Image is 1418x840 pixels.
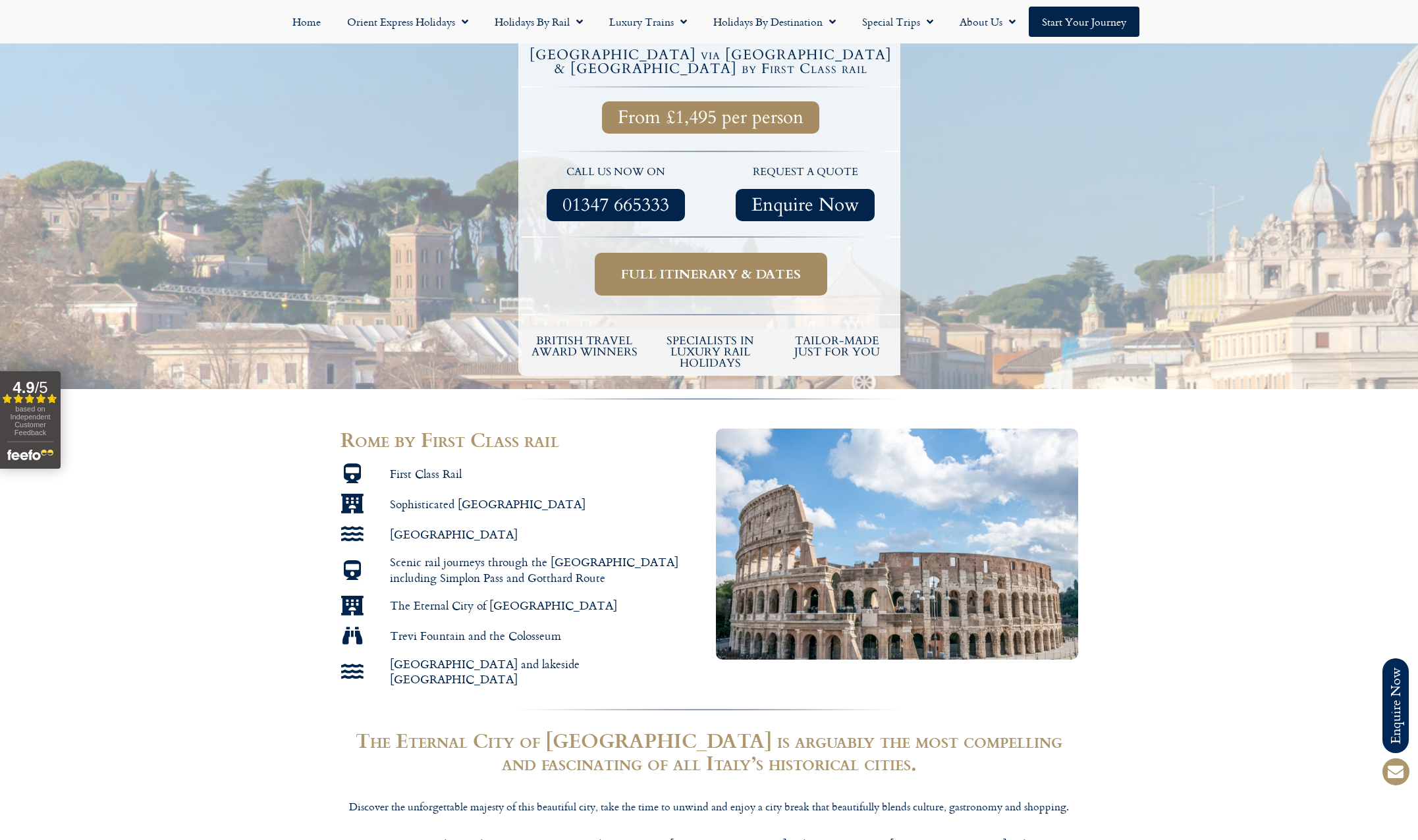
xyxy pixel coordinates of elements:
[387,598,617,613] span: The Eternal City of [GEOGRAPHIC_DATA]
[618,109,804,126] span: From £1,495 per person
[528,335,641,357] h5: British Travel Award winners
[780,335,894,357] h5: tailor-made just for you
[341,799,1078,816] p: Discover the unforgettable majesty of this beautiful city, take the time to unwind and enjoy a ci...
[596,7,700,37] a: Luxury Trains
[946,7,1029,37] a: About Us
[279,7,334,37] a: Home
[736,189,875,221] a: Enquire Now
[387,656,703,687] span: [GEOGRAPHIC_DATA] and lakeside [GEOGRAPHIC_DATA]
[7,7,1411,37] nav: Menu
[602,101,819,134] a: From £1,495 per person
[387,628,561,643] span: Trevi Fountain and the Colosseum
[717,164,894,181] p: request a quote
[547,189,685,221] a: 01347 665333
[334,7,481,37] a: Orient Express Holidays
[387,496,586,512] span: Sophisticated [GEOGRAPHIC_DATA]
[562,197,669,213] span: 01347 665333
[654,335,767,369] h6: Specialists in luxury rail holidays
[700,7,849,37] a: Holidays by Destination
[387,527,518,542] span: [GEOGRAPHIC_DATA]
[1029,7,1139,37] a: Start your Journey
[595,253,827,296] a: Full itinerary & dates
[341,729,1078,774] h2: The Eternal City of [GEOGRAPHIC_DATA] is arguably the most compelling and fascinating of all Ital...
[387,554,703,585] span: Scenic rail journeys through the [GEOGRAPHIC_DATA] including Simplon Pass and Gotthard Route
[621,266,801,282] span: Full itinerary & dates
[849,7,946,37] a: Special Trips
[528,164,705,181] p: call us now on
[481,7,596,37] a: Holidays by Rail
[524,48,898,76] h4: [GEOGRAPHIC_DATA] via [GEOGRAPHIC_DATA] & [GEOGRAPHIC_DATA] by First Class rail
[387,466,462,481] span: First Class Rail
[341,425,559,454] span: Rome by First Class rail
[751,197,859,213] span: Enquire Now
